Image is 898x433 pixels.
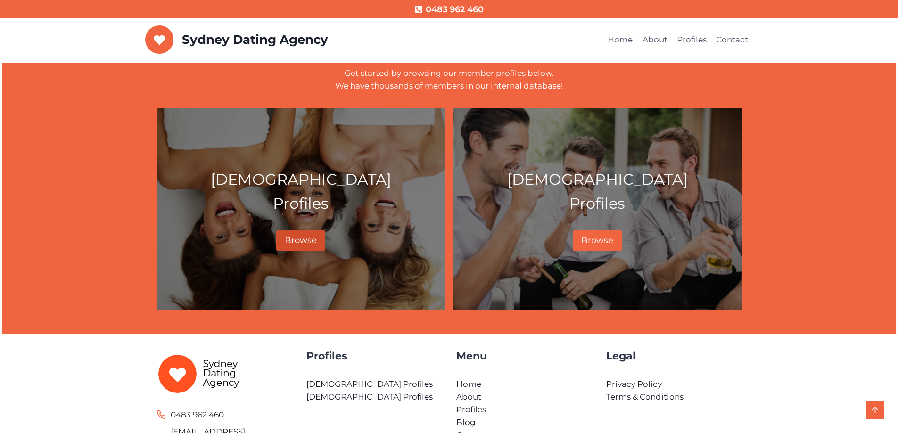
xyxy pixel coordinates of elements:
a: Profiles [456,405,486,414]
a: Home [456,379,481,389]
a: [DEMOGRAPHIC_DATA] Profiles [306,379,433,389]
a: Scroll to top [866,401,884,419]
a: 0483 962 460 [414,3,483,16]
a: Profiles [672,29,711,51]
h4: Profiles [306,348,442,364]
a: Privacy Policy [606,379,662,389]
p: Sydney Dating Agency [182,33,328,47]
a: About [456,392,481,401]
a: Blog [456,417,476,427]
a: [DEMOGRAPHIC_DATA] Profiles [306,392,433,401]
img: Sydney Dating Agency [145,25,174,54]
p: Get started by browsing our member profiles below. We have thousands of members in our internal d... [157,67,742,92]
p: [DEMOGRAPHIC_DATA] Profiles [165,167,437,215]
span: Browse [285,235,317,245]
span: Browse [581,235,613,245]
a: About [637,29,672,51]
span: 0483 962 460 [426,3,484,16]
a: 0483 962 460 [157,408,224,422]
span: 0483 962 460 [171,408,224,422]
a: Sydney Dating Agency [145,25,328,54]
a: Home [603,29,637,51]
p: [DEMOGRAPHIC_DATA] Profiles [461,167,734,215]
a: Contact [711,29,753,51]
a: Browse [276,230,325,251]
h4: Legal [606,348,742,364]
a: Terms & Conditions [606,392,684,401]
nav: Primary [603,29,753,51]
a: Browse [573,230,622,251]
h4: Menu [456,348,592,364]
